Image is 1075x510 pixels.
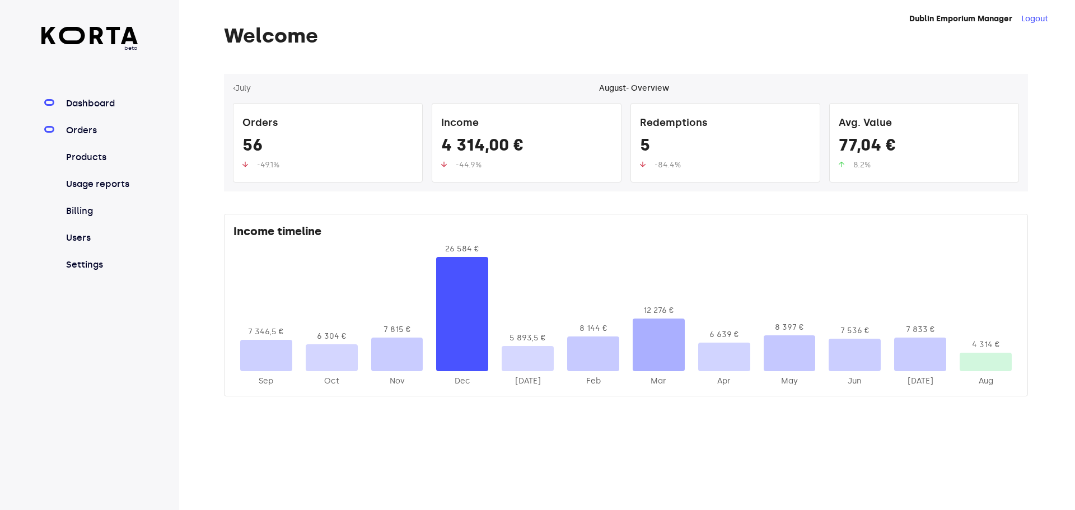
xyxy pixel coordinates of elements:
div: 6 304 € [306,331,358,342]
div: Redemptions [640,113,811,135]
button: Logout [1021,13,1048,25]
div: 12 276 € [633,305,685,316]
div: 2024-Oct [306,376,358,387]
div: 2025-May [764,376,816,387]
div: 2024-Sep [240,376,292,387]
div: Income [441,113,612,135]
a: Settings [64,258,138,272]
div: 5 893,5 € [502,333,554,344]
div: 56 [242,135,413,160]
span: beta [41,44,138,52]
span: -84.4% [655,160,681,170]
span: 8.2% [853,160,871,170]
div: 8 144 € [567,323,619,334]
a: Usage reports [64,177,138,191]
div: 2025-Apr [698,376,750,387]
div: 4 314,00 € [441,135,612,160]
div: Orders [242,113,413,135]
div: 2024-Dec [436,376,488,387]
div: 2025-Jan [502,376,554,387]
img: up [242,161,248,167]
button: ‹July [233,83,251,94]
div: 2025-Jul [894,376,946,387]
a: Dashboard [64,97,138,110]
div: August - Overview [599,83,669,94]
div: 77,04 € [839,135,1009,160]
div: 6 639 € [698,329,750,340]
div: 2025-Aug [960,376,1012,387]
a: Products [64,151,138,164]
strong: Dublin Emporium Manager [909,14,1012,24]
span: -44.9% [456,160,482,170]
div: 7 815 € [371,324,423,335]
div: 2024-Nov [371,376,423,387]
a: Users [64,231,138,245]
a: beta [41,27,138,52]
h1: Welcome [224,25,1028,47]
div: 7 536 € [829,325,881,336]
img: up [441,161,447,167]
img: Korta [41,27,138,44]
div: 2025-Mar [633,376,685,387]
div: Avg. Value [839,113,1009,135]
div: 7 346,5 € [240,326,292,338]
div: Income timeline [233,223,1018,244]
img: up [640,161,646,167]
div: 4 314 € [960,339,1012,350]
a: Billing [64,204,138,218]
div: 2025-Jun [829,376,881,387]
img: up [839,161,844,167]
div: 26 584 € [436,244,488,255]
span: -49.1% [257,160,279,170]
div: 2025-Feb [567,376,619,387]
div: 8 397 € [764,322,816,333]
a: Orders [64,124,138,137]
div: 7 833 € [894,324,946,335]
div: 5 [640,135,811,160]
